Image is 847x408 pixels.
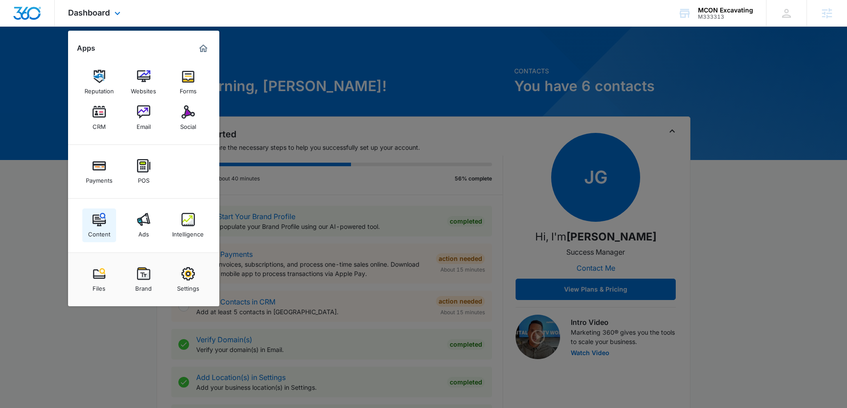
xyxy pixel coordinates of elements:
[127,155,161,188] a: POS
[93,280,105,292] div: Files
[82,263,116,296] a: Files
[86,172,113,184] div: Payments
[171,208,205,242] a: Intelligence
[171,65,205,99] a: Forms
[180,83,197,95] div: Forms
[171,101,205,135] a: Social
[82,101,116,135] a: CRM
[127,101,161,135] a: Email
[127,65,161,99] a: Websites
[138,226,149,238] div: Ads
[82,208,116,242] a: Content
[93,119,106,130] div: CRM
[698,14,753,20] div: account id
[177,280,199,292] div: Settings
[171,263,205,296] a: Settings
[196,41,210,56] a: Marketing 360® Dashboard
[88,226,110,238] div: Content
[135,280,152,292] div: Brand
[77,44,95,52] h2: Apps
[127,208,161,242] a: Ads
[85,83,114,95] div: Reputation
[137,119,151,130] div: Email
[131,83,156,95] div: Websites
[127,263,161,296] a: Brand
[82,65,116,99] a: Reputation
[68,8,110,17] span: Dashboard
[698,7,753,14] div: account name
[172,226,204,238] div: Intelligence
[180,119,196,130] div: Social
[138,172,149,184] div: POS
[82,155,116,188] a: Payments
